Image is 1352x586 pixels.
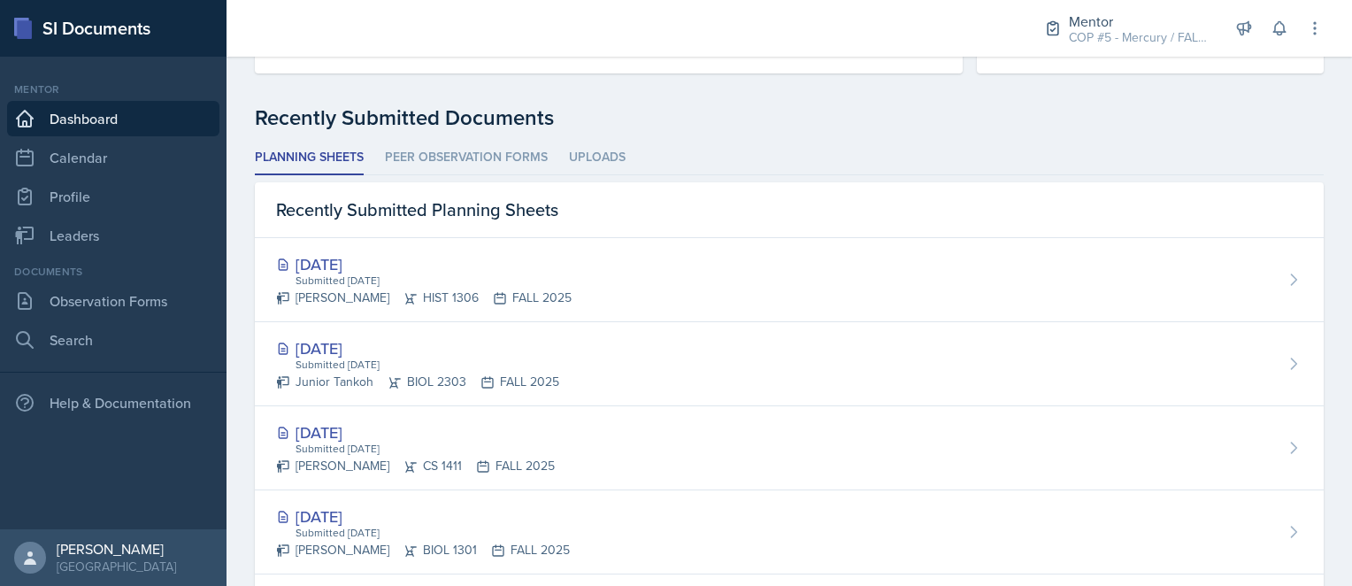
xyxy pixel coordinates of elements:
div: Mentor [7,81,219,97]
div: Documents [7,264,219,280]
div: Mentor [1069,11,1210,32]
div: [DATE] [276,336,559,360]
a: Dashboard [7,101,219,136]
a: [DATE] Submitted [DATE] [PERSON_NAME]HIST 1306FALL 2025 [255,238,1324,322]
div: [DATE] [276,505,570,528]
div: Help & Documentation [7,385,219,420]
div: Junior Tankoh BIOL 2303 FALL 2025 [276,373,559,391]
li: Uploads [569,141,626,175]
a: [DATE] Submitted [DATE] Junior TankohBIOL 2303FALL 2025 [255,322,1324,406]
div: Submitted [DATE] [294,441,555,457]
div: [GEOGRAPHIC_DATA] [57,558,176,575]
div: [DATE] [276,252,572,276]
a: [DATE] Submitted [DATE] [PERSON_NAME]CS 1411FALL 2025 [255,406,1324,490]
a: Observation Forms [7,283,219,319]
div: Submitted [DATE] [294,357,559,373]
a: Calendar [7,140,219,175]
div: [PERSON_NAME] CS 1411 FALL 2025 [276,457,555,475]
div: [PERSON_NAME] BIOL 1301 FALL 2025 [276,541,570,559]
a: Leaders [7,218,219,253]
a: Search [7,322,219,358]
a: [DATE] Submitted [DATE] [PERSON_NAME]BIOL 1301FALL 2025 [255,490,1324,574]
a: Profile [7,179,219,214]
li: Planning Sheets [255,141,364,175]
li: Peer Observation Forms [385,141,548,175]
div: Submitted [DATE] [294,273,572,289]
div: Submitted [DATE] [294,525,570,541]
div: [PERSON_NAME] [57,540,176,558]
div: Recently Submitted Planning Sheets [255,182,1324,238]
div: [PERSON_NAME] HIST 1306 FALL 2025 [276,289,572,307]
div: Recently Submitted Documents [255,102,1324,134]
div: COP #5 - Mercury / FALL 2025 [1069,28,1210,47]
div: [DATE] [276,420,555,444]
